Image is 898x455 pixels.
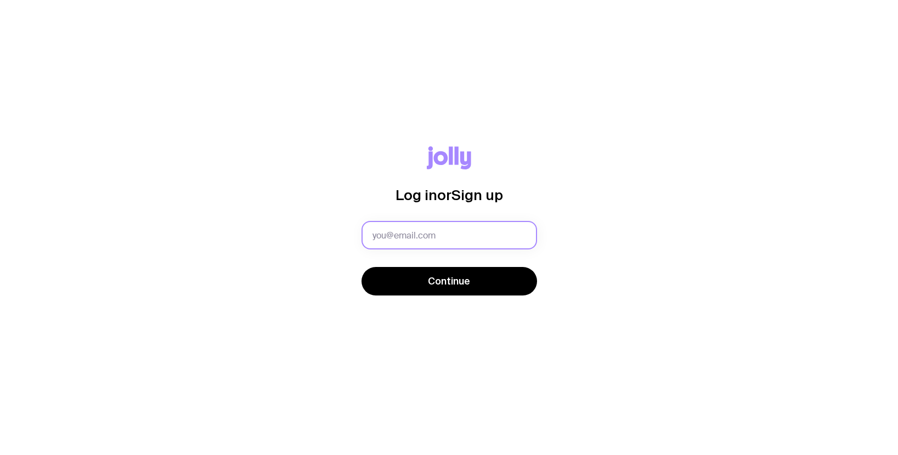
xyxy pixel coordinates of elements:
span: Continue [428,275,470,288]
button: Continue [362,267,537,295]
span: Log in [396,187,437,203]
span: or [437,187,451,203]
input: you@email.com [362,221,537,249]
span: Sign up [451,187,503,203]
